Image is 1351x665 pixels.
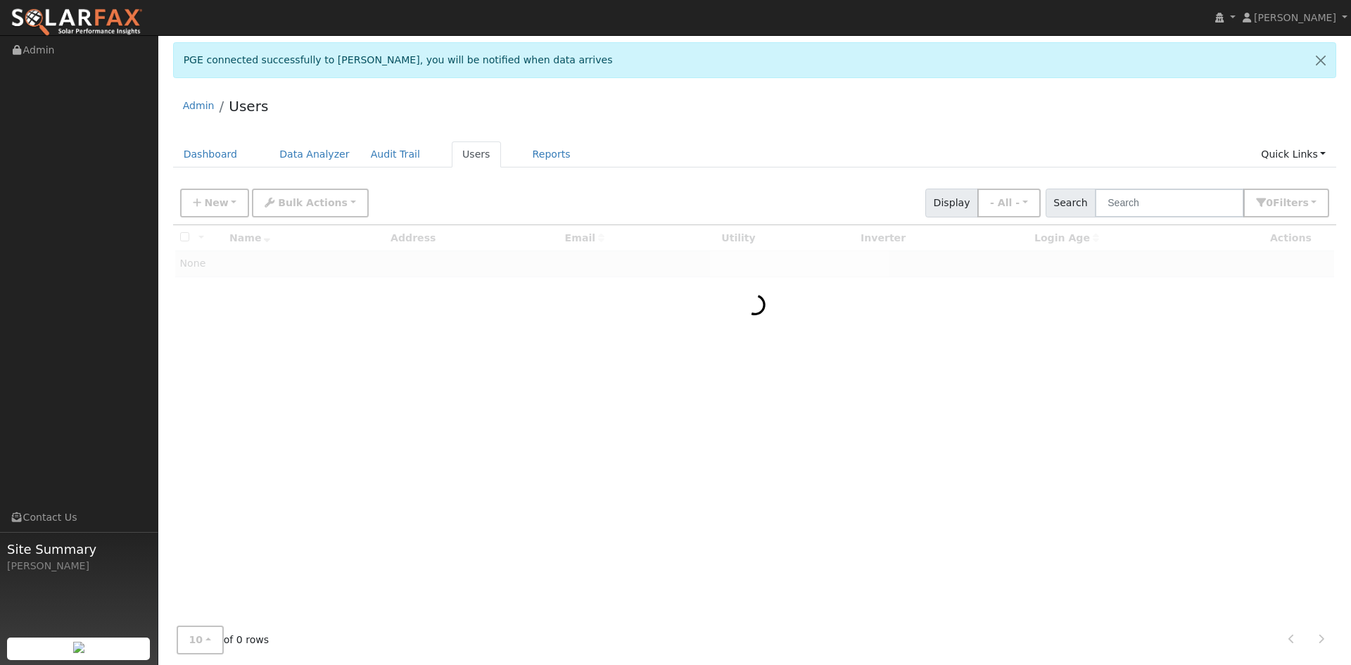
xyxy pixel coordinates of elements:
a: Dashboard [173,141,248,167]
input: Search [1095,189,1244,217]
div: PGE connected successfully to [PERSON_NAME], you will be notified when data arrives [173,42,1337,78]
a: Audit Trail [360,141,431,167]
span: Search [1046,189,1096,217]
a: Data Analyzer [269,141,360,167]
span: Site Summary [7,540,151,559]
a: Users [229,98,268,115]
img: SolarFax [11,8,143,37]
span: [PERSON_NAME] [1254,12,1336,23]
a: Admin [183,100,215,111]
button: 0Filters [1243,189,1329,217]
button: New [180,189,250,217]
a: Reports [522,141,581,167]
button: Bulk Actions [252,189,368,217]
span: Display [925,189,978,217]
button: - All - [977,189,1041,217]
div: [PERSON_NAME] [7,559,151,574]
span: New [204,197,228,208]
a: Close [1306,43,1336,77]
span: of 0 rows [177,626,269,654]
a: Users [452,141,501,167]
span: 10 [189,634,203,645]
span: Bulk Actions [278,197,348,208]
img: retrieve [73,642,84,653]
button: 10 [177,626,224,654]
span: s [1302,197,1308,208]
span: Filter [1273,197,1309,208]
a: Quick Links [1250,141,1336,167]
